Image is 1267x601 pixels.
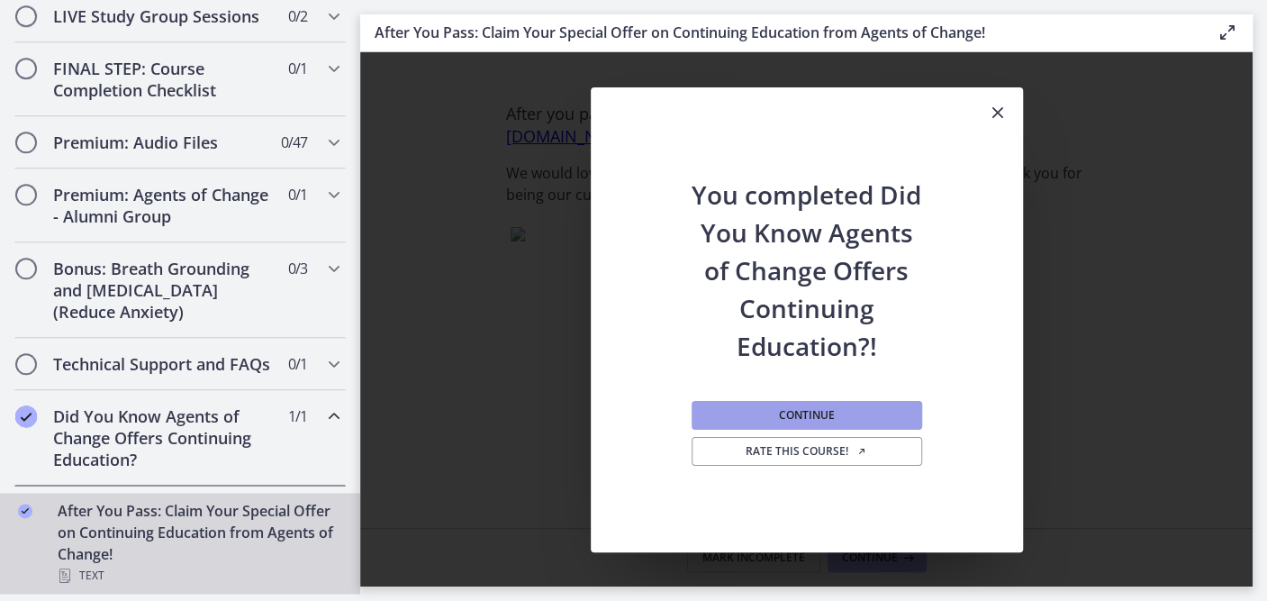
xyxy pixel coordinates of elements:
[692,401,922,430] button: Continue
[688,140,926,365] h2: You completed Did You Know Agents of Change Offers Continuing Education?!
[53,353,273,375] h2: Technical Support and FAQs
[288,353,307,375] span: 0 / 1
[288,5,307,27] span: 0 / 2
[53,132,273,153] h2: Premium: Audio Files
[281,132,307,153] span: 0 / 47
[856,446,867,457] i: Opens in a new window
[53,184,273,227] h2: Premium: Agents of Change - Alumni Group
[288,405,307,427] span: 1 / 1
[746,444,867,459] span: Rate this course!
[53,405,273,470] h2: Did You Know Agents of Change Offers Continuing Education?
[288,184,307,205] span: 0 / 1
[58,500,339,587] div: After You Pass: Claim Your Special Offer on Continuing Education from Agents of Change!
[58,565,339,587] div: Text
[288,58,307,79] span: 0 / 1
[18,504,32,518] i: Completed
[973,87,1023,140] button: Close
[375,22,1188,43] h3: After You Pass: Claim Your Special Offer on Continuing Education from Agents of Change!
[692,437,922,466] a: Rate this course! Opens in a new window
[53,5,273,27] h2: LIVE Study Group Sessions
[288,258,307,279] span: 0 / 3
[15,405,37,427] i: Completed
[53,258,273,323] h2: Bonus: Breath Grounding and [MEDICAL_DATA] (Reduce Anxiety)
[779,408,835,423] span: Continue
[53,58,273,101] h2: FINAL STEP: Course Completion Checklist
